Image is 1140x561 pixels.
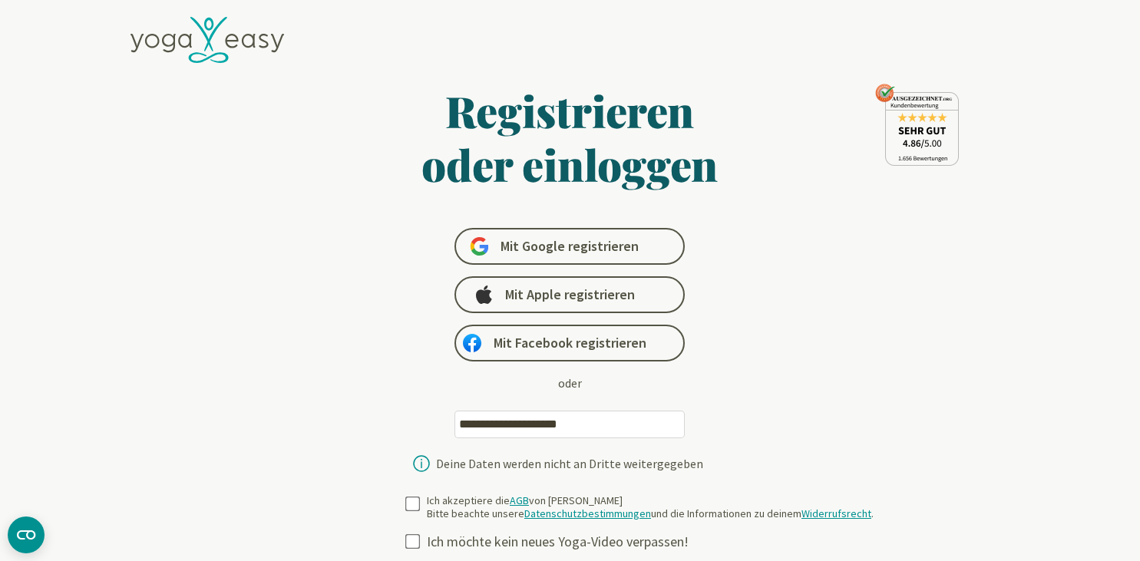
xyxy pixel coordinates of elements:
[524,507,651,520] a: Datenschutzbestimmungen
[273,84,867,191] h1: Registrieren oder einloggen
[454,325,685,361] a: Mit Facebook registrieren
[8,516,45,553] button: CMP-Widget öffnen
[501,237,639,256] span: Mit Google registrieren
[454,276,685,313] a: Mit Apple registrieren
[494,334,646,352] span: Mit Facebook registrieren
[427,494,874,521] div: Ich akzeptiere die von [PERSON_NAME] Bitte beachte unsere und die Informationen zu deinem .
[454,228,685,265] a: Mit Google registrieren
[558,374,582,392] div: oder
[505,285,635,304] span: Mit Apple registrieren
[427,533,886,551] div: Ich möchte kein neues Yoga-Video verpassen!
[801,507,871,520] a: Widerrufsrecht
[875,84,959,166] img: ausgezeichnet_seal.png
[510,493,529,507] a: AGB
[436,457,703,470] div: Deine Daten werden nicht an Dritte weitergegeben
